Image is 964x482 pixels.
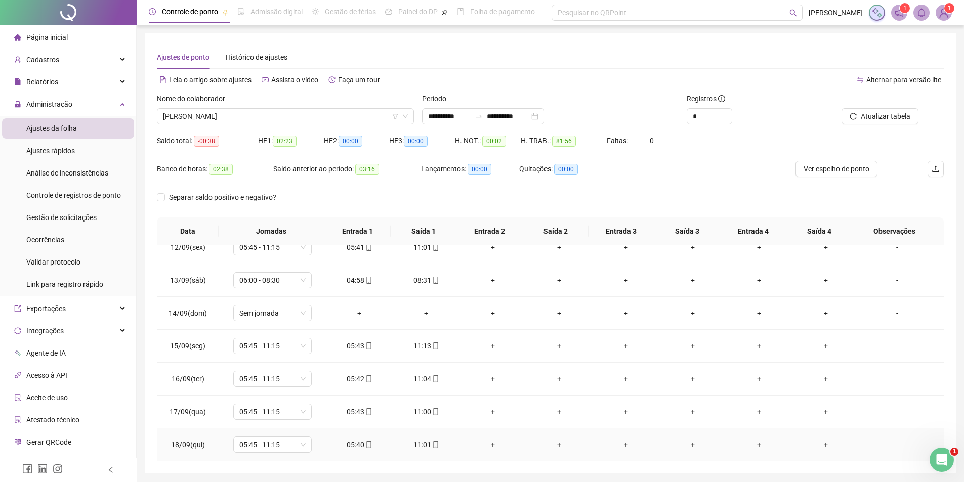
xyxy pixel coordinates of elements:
[226,53,287,61] span: Histórico de ajustes
[687,93,725,104] span: Registros
[107,466,114,473] span: left
[14,439,21,446] span: qrcode
[720,217,786,245] th: Entrada 4
[14,372,21,379] span: api
[239,371,306,386] span: 05:45 - 11:15
[431,375,439,382] span: mobile
[786,217,852,245] th: Saída 4
[607,137,630,145] span: Faltas:
[734,308,784,319] div: +
[239,240,306,255] span: 05:45 - 11:15
[22,464,32,474] span: facebook
[867,406,927,417] div: -
[239,338,306,354] span: 05:45 - 11:15
[273,163,421,175] div: Saldo anterior ao período:
[157,163,273,175] div: Banco de horas:
[26,349,66,357] span: Agente de IA
[667,275,718,286] div: +
[26,213,97,222] span: Gestão de solicitações
[667,340,718,352] div: +
[14,56,21,63] span: user-add
[401,439,451,450] div: 11:01
[14,394,21,401] span: audit
[468,308,518,319] div: +
[26,371,67,379] span: Acesso à API
[534,242,585,253] div: +
[171,243,205,251] span: 12/09(sex)
[871,7,883,18] img: sparkle-icon.fc2bf0ac1784a2077858766a79e2daf3.svg
[522,217,588,245] th: Saída 2
[334,373,385,384] div: 05:42
[601,275,651,286] div: +
[355,164,379,175] span: 03:16
[842,108,918,124] button: Atualizar tabela
[734,340,784,352] div: +
[273,136,297,147] span: 02:23
[421,163,519,175] div: Lançamentos:
[324,135,390,147] div: HE 2:
[552,136,576,147] span: 81:56
[601,373,651,384] div: +
[364,277,372,284] span: mobile
[239,437,306,452] span: 05:45 - 11:15
[26,78,58,86] span: Relatórios
[364,441,372,448] span: mobile
[475,112,483,120] span: to
[801,340,851,352] div: +
[867,275,927,286] div: -
[601,242,651,253] div: +
[917,8,926,17] span: bell
[402,113,408,119] span: down
[53,464,63,474] span: instagram
[554,164,578,175] span: 00:00
[601,439,651,450] div: +
[26,393,68,402] span: Aceite de uso
[169,309,207,317] span: 14/09(dom)
[26,416,79,424] span: Atestado técnico
[809,7,863,18] span: [PERSON_NAME]
[457,8,464,15] span: book
[169,76,252,84] span: Leia o artigo sobre ajustes
[852,217,936,245] th: Observações
[26,258,80,266] span: Validar protocolo
[948,5,951,12] span: 1
[431,277,439,284] span: mobile
[222,9,228,15] span: pushpin
[162,8,218,16] span: Controle de ponto
[26,169,108,177] span: Análise de inconsistências
[801,242,851,253] div: +
[258,135,324,147] div: HE 1:
[534,340,585,352] div: +
[431,244,439,251] span: mobile
[895,8,904,17] span: notification
[26,56,59,64] span: Cadastros
[250,8,303,16] span: Admissão digital
[401,275,451,286] div: 08:31
[468,275,518,286] div: +
[14,34,21,41] span: home
[364,408,372,415] span: mobile
[667,242,718,253] div: +
[26,438,71,446] span: Gerar QRCode
[334,308,385,319] div: +
[468,164,491,175] span: 00:00
[401,406,451,417] div: 11:00
[795,161,877,177] button: Ver espelho de ponto
[519,163,617,175] div: Quitações:
[391,217,456,245] th: Saída 1
[667,406,718,417] div: +
[521,135,607,147] div: H. TRAB.:
[534,439,585,450] div: +
[431,342,439,349] span: mobile
[801,406,851,417] div: +
[14,327,21,334] span: sync
[734,275,784,286] div: +
[14,416,21,423] span: solution
[26,280,103,288] span: Link para registro rápido
[601,406,651,417] div: +
[262,76,269,83] span: youtube
[422,93,453,104] label: Período
[334,340,385,352] div: 05:43
[950,448,958,456] span: 1
[170,276,206,284] span: 13/09(sáb)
